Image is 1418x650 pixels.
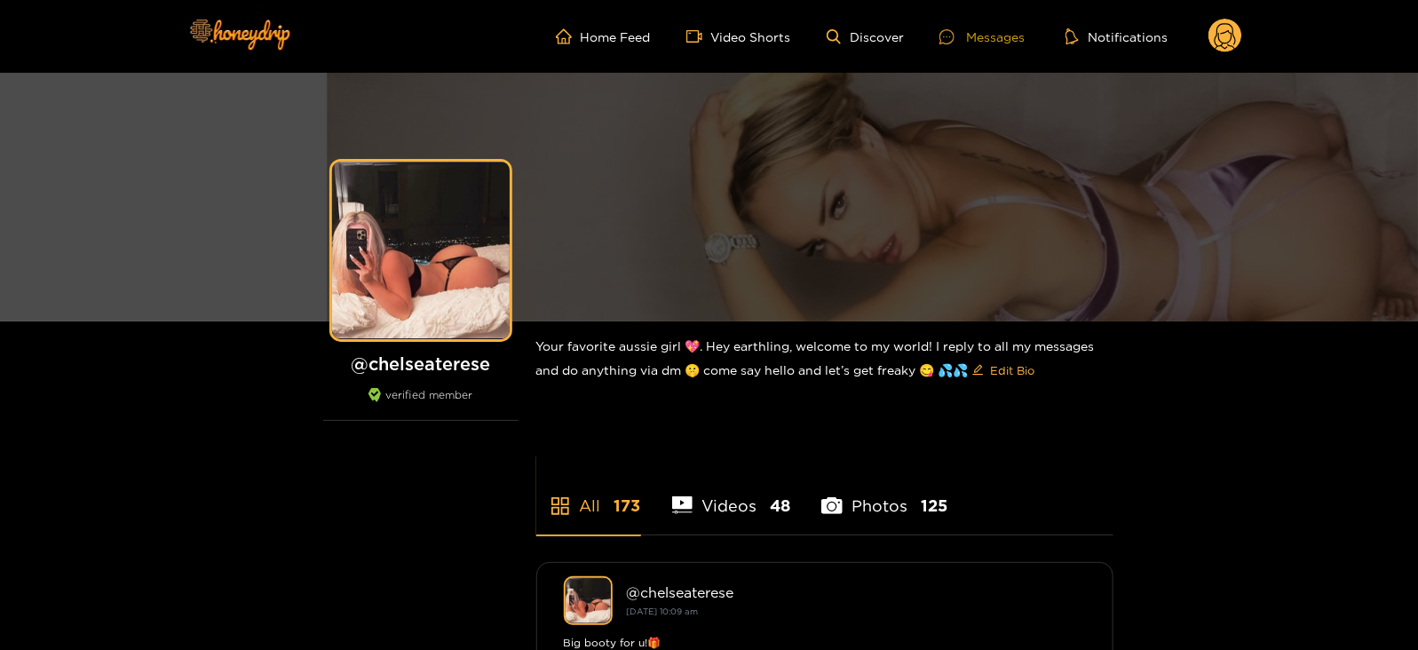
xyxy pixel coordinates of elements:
span: 48 [770,495,790,517]
div: @ chelseaterese [627,584,1086,600]
a: Video Shorts [686,28,791,44]
span: appstore [550,495,571,517]
button: editEdit Bio [969,356,1039,384]
li: Photos [821,455,947,535]
span: video-camera [686,28,711,44]
a: Home Feed [556,28,651,44]
span: 125 [921,495,947,517]
h1: @ chelseaterese [323,353,519,375]
span: Edit Bio [991,361,1035,379]
img: chelseaterese [564,576,613,625]
li: All [536,455,641,535]
span: 173 [614,495,641,517]
span: edit [972,364,984,377]
div: Messages [939,27,1025,47]
button: Notifications [1060,28,1173,45]
small: [DATE] 10:09 am [627,606,699,616]
div: verified member [323,388,519,421]
span: home [556,28,581,44]
a: Discover [827,29,904,44]
li: Videos [672,455,791,535]
div: Your favorite aussie girl 💖. Hey earthling, welcome to my world! I reply to all my messages and d... [536,321,1113,399]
